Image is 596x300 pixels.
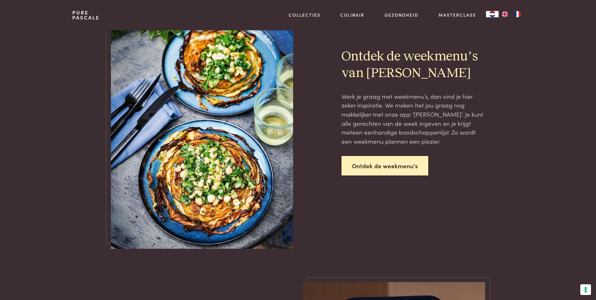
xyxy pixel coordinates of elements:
[486,11,524,17] aside: Language selected: Nederlands
[342,92,485,146] p: Werk je graag met weekmenu’s, dan vind je hier zeker inspiratie. We maken het jou graag nog makke...
[499,11,511,17] a: EN
[486,11,499,17] div: Language
[289,12,320,18] a: Collecties
[499,11,524,17] ul: Language list
[439,12,476,18] a: Masterclass
[342,156,428,176] a: Ontdek de weekmenu's
[385,12,418,18] a: Gezondheid
[340,12,364,18] a: Culinair
[72,10,100,20] a: PurePascale
[580,284,591,295] button: Uw voorkeuren voor toestemming voor trackingtechnologieën
[486,11,499,17] a: NL
[511,11,524,17] a: FR
[342,48,485,82] h2: Ontdek de weekmenu’s van [PERSON_NAME]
